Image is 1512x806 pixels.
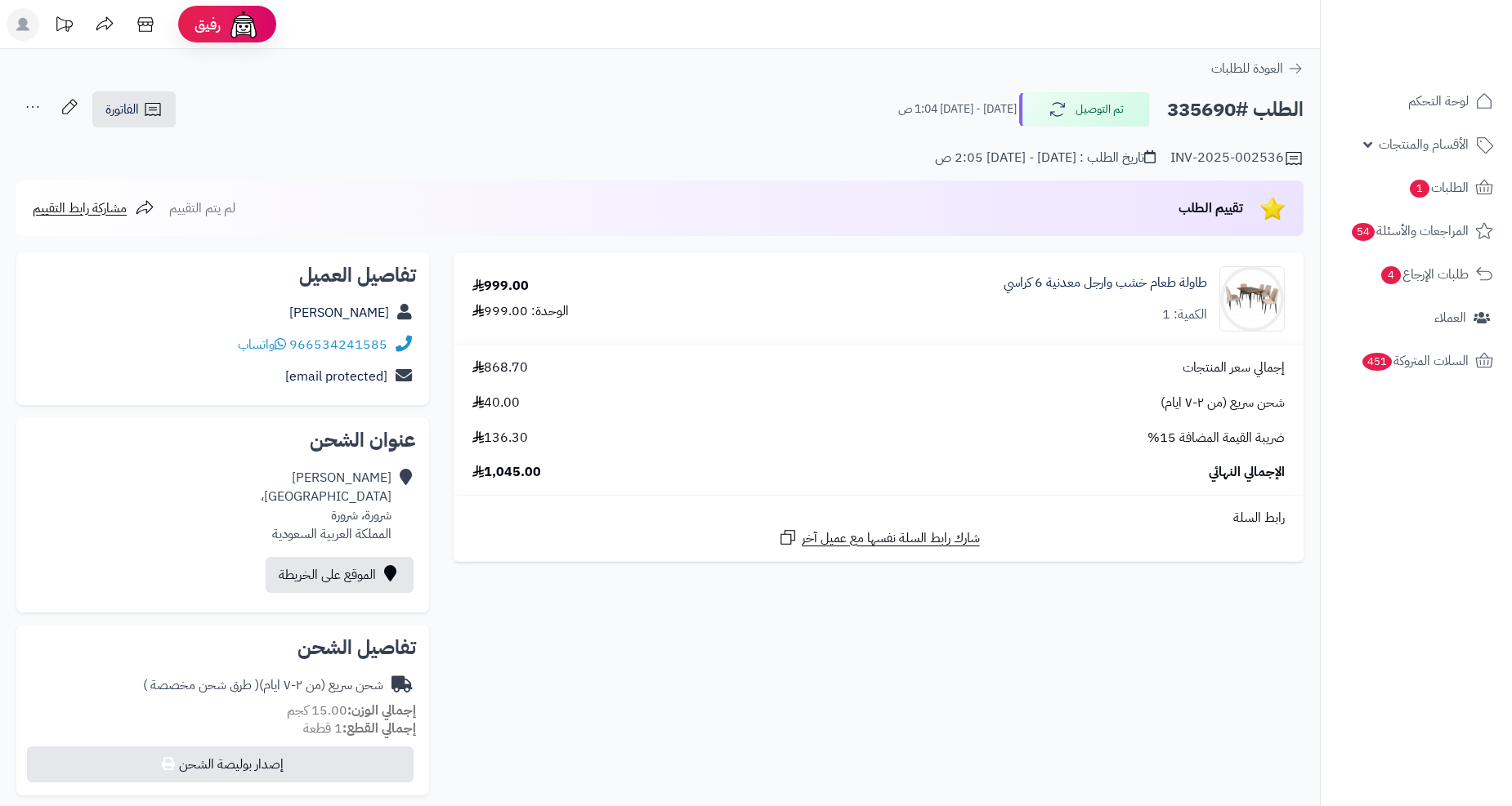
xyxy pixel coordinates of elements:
small: 15.00 كجم [287,701,416,720]
small: 1 قطعة [303,719,416,738]
img: 1739788248-110123010108-90x90.jpg [1220,266,1284,332]
div: الكمية: 1 [1162,305,1207,324]
h2: الطلب #335690 [1167,93,1304,127]
span: العملاء [1434,306,1466,329]
span: ( طرق شحن مخصصة ) [143,675,259,695]
a: واتساب [238,335,286,354]
span: الأقسام والمنتجات [1379,133,1469,156]
div: تاريخ الطلب : [DATE] - [DATE] 2:05 ص [935,149,1156,167]
a: 966534241585 [289,335,387,354]
span: 40.00 [472,394,520,412]
span: الطلبات [1408,176,1469,199]
span: 136.30 [472,429,528,448]
a: السلات المتروكة451 [1331,341,1502,381]
span: 868.70 [472,358,528,377]
img: logo-2.png [1401,46,1496,80]
span: ضريبة القيمة المضافة 15% [1147,429,1285,448]
a: الفاتورة [92,91,176,127]
div: INV-2025-002536 [1170,149,1304,168]
span: المراجعات والأسئلة [1350,220,1469,243]
a: شارك رابط السلة نفسها مع عميل آخر [778,528,980,548]
small: [DATE] - [DATE] 1:04 ص [898,101,1017,118]
a: [email protected] [285,367,387,386]
span: العودة للطلبات [1211,59,1283,78]
span: الإجمالي النهائي [1209,463,1285,482]
span: إجمالي سعر المنتجات [1183,358,1285,377]
a: العودة للطلبات [1211,59,1304,78]
a: المراجعات والأسئلة54 [1331,212,1502,251]
div: شحن سريع (من ٢-٧ ايام) [143,676,383,695]
a: الموقع على الخريطة [266,557,414,593]
span: مشاركة رابط التقييم [33,198,127,218]
span: الفاتورة [105,100,139,119]
div: رابط السلة [460,509,1297,528]
button: إصدار بوليصة الشحن [27,746,414,782]
a: [PERSON_NAME] [289,303,389,323]
span: لوحة التحكم [1408,90,1469,113]
span: 1 [1410,180,1429,198]
span: السلات المتروكة [1361,350,1469,372]
a: لوحة التحكم [1331,82,1502,121]
h2: تفاصيل العميل [29,265,416,285]
div: 999.00 [472,277,529,296]
h2: تفاصيل الشحن [29,638,416,657]
div: [PERSON_NAME] [GEOGRAPHIC_DATA]، شرورة، شرورة المملكة العربية السعودية [261,469,391,543]
span: شارك رابط السلة نفسها مع عميل آخر [802,529,980,548]
a: الطلبات1 [1331,168,1502,207]
span: 451 [1362,353,1392,371]
a: العملاء [1331,298,1502,337]
a: طلبات الإرجاع4 [1331,255,1502,294]
strong: إجمالي الوزن: [347,701,416,720]
h2: عنوان الشحن [29,430,416,450]
span: رفيق [195,15,221,34]
span: تقييم الطلب [1179,198,1243,218]
a: طاولة طعام خشب وارجل معدنية 6 كراسي [1004,274,1207,292]
a: مشاركة رابط التقييم [33,198,154,218]
a: تحديثات المنصة [43,8,84,45]
img: ai-face.png [227,8,260,41]
span: شحن سريع (من ٢-٧ ايام) [1161,394,1285,412]
span: 1,045.00 [472,463,541,482]
span: 54 [1352,223,1375,241]
span: لم يتم التقييم [169,198,235,218]
div: الوحدة: 999.00 [472,302,569,321]
strong: إجمالي القطع: [342,719,416,738]
button: تم التوصيل [1019,92,1150,127]
span: طلبات الإرجاع [1380,263,1469,286]
span: 4 [1381,266,1401,284]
